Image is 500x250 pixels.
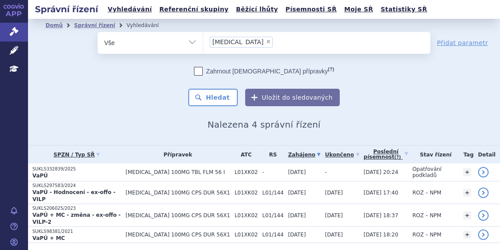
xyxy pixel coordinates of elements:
[126,190,230,196] span: [MEDICAL_DATA] 100MG CPS DUR 56X1
[74,22,115,28] a: Správní řízení
[412,212,441,219] span: ROZ – NPM
[463,231,471,239] a: +
[121,146,230,163] th: Přípravek
[288,190,306,196] span: [DATE]
[275,36,280,47] input: [MEDICAL_DATA]
[288,232,306,238] span: [DATE]
[378,3,430,15] a: Statistiky SŘ
[157,3,231,15] a: Referenční skupiny
[235,232,258,238] span: L01XK02
[408,146,459,163] th: Stav řízení
[478,210,489,221] a: detail
[328,66,334,72] abbr: (?)
[266,39,271,44] span: ×
[32,229,121,235] p: SUKLS98381/2021
[262,232,284,238] span: L01/144
[126,232,230,238] span: [MEDICAL_DATA] 100MG CPS DUR 56X1
[478,167,489,177] a: detail
[288,169,306,175] span: [DATE]
[245,89,340,106] button: Uložit do sledovaných
[412,190,441,196] span: ROZ – NPM
[325,190,343,196] span: [DATE]
[194,67,334,76] label: Zahrnout [DEMOGRAPHIC_DATA] přípravky
[394,155,401,160] abbr: (?)
[478,187,489,198] a: detail
[325,232,343,238] span: [DATE]
[364,190,398,196] span: [DATE] 17:40
[459,146,473,163] th: Tag
[325,212,343,219] span: [DATE]
[235,212,258,219] span: L01XK02
[262,190,284,196] span: L01/144
[32,235,65,241] strong: VaPÚ + MC
[32,149,121,161] a: SPZN / Typ SŘ
[32,166,121,172] p: SUKLS332839/2025
[32,212,121,225] strong: VaPÚ + MC - změna - ex-offo - VILP-2
[463,212,471,219] a: +
[126,212,230,219] span: [MEDICAL_DATA] 100MG CPS DUR 56X1
[212,39,264,45] span: [MEDICAL_DATA]
[188,89,238,106] button: Hledat
[32,205,121,212] p: SUKLS206025/2023
[262,212,284,219] span: L01/144
[288,212,306,219] span: [DATE]
[412,232,441,238] span: ROZ – NPM
[342,3,376,15] a: Moje SŘ
[235,169,258,175] span: L01XK02
[32,183,121,189] p: SUKLS297583/2024
[32,173,48,179] strong: VaPÚ
[463,168,471,176] a: +
[325,169,327,175] span: -
[258,146,284,163] th: RS
[283,3,339,15] a: Písemnosti SŘ
[126,169,230,175] span: [MEDICAL_DATA] 100MG TBL FLM 56 I
[46,22,63,28] a: Domů
[235,190,258,196] span: L01XK02
[127,19,170,32] li: Vyhledávání
[437,38,488,47] a: Přidat parametr
[364,212,398,219] span: [DATE] 18:37
[364,232,398,238] span: [DATE] 18:20
[474,146,500,163] th: Detail
[364,169,398,175] span: [DATE] 20:24
[364,146,408,163] a: Poslednípísemnost(?)
[412,166,442,178] span: Opatřování podkladů
[105,3,155,15] a: Vyhledávání
[28,3,105,15] h2: Správní řízení
[478,229,489,240] a: detail
[262,169,284,175] span: -
[32,189,116,202] strong: VaPÚ - Hodnocení - ex-offo - VILP
[325,149,359,161] a: Ukončeno
[463,189,471,197] a: +
[288,149,320,161] a: Zahájeno
[230,146,258,163] th: ATC
[233,3,281,15] a: Běžící lhůty
[208,119,320,130] span: Nalezena 4 správní řízení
